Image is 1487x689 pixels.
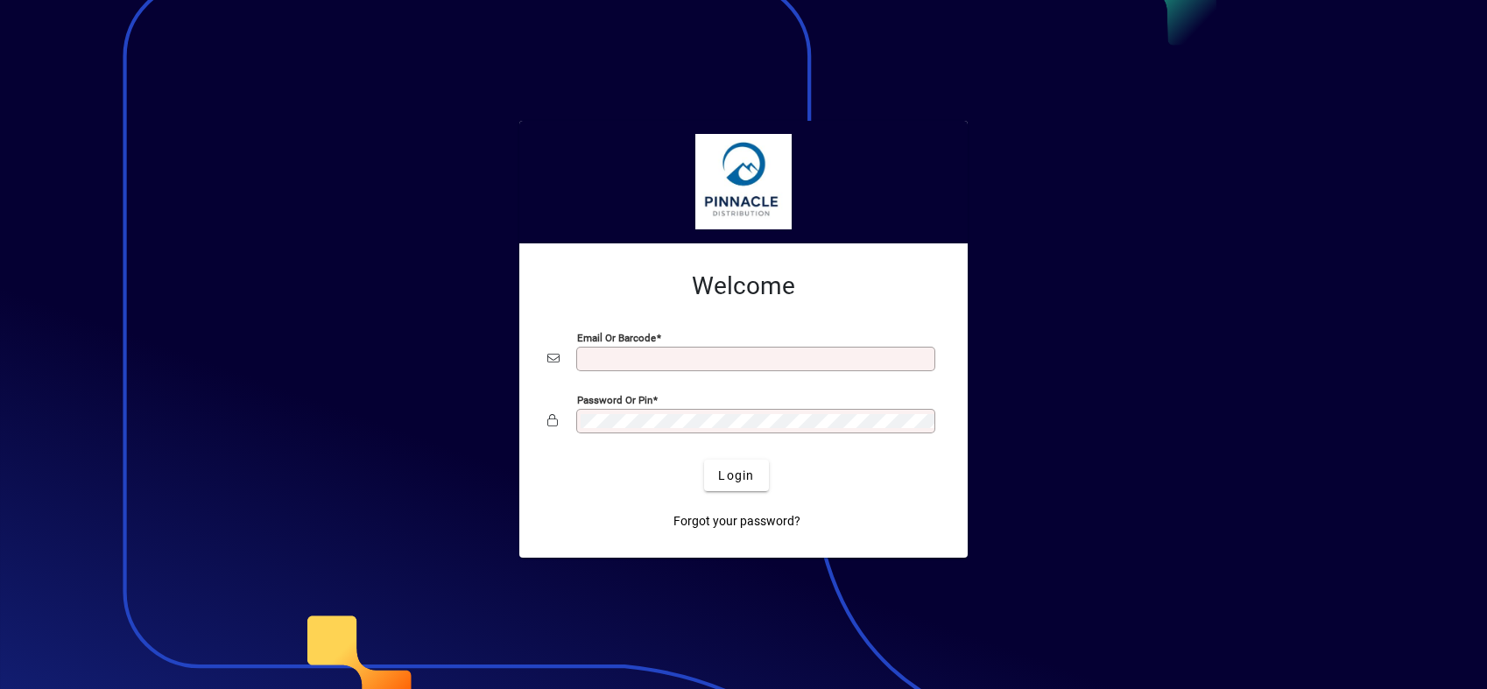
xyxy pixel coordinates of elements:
[704,460,768,491] button: Login
[718,467,754,485] span: Login
[577,394,652,406] mat-label: Password or Pin
[673,512,800,531] span: Forgot your password?
[547,271,940,301] h2: Welcome
[577,332,656,344] mat-label: Email or Barcode
[666,505,807,537] a: Forgot your password?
